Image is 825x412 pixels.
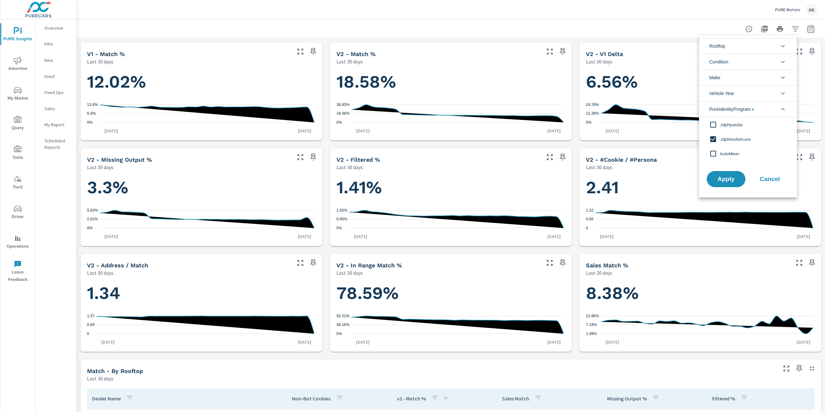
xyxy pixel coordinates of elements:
[699,146,796,161] div: AutoMiner
[699,35,797,163] ul: filter options
[709,54,728,70] span: Condition
[757,176,783,182] span: Cancel
[699,132,796,146] div: JdpHondaAcura
[720,121,791,129] span: JdpHyundai
[751,171,789,187] button: Cancel
[720,135,791,143] span: JdpHondaAcura
[709,38,725,54] span: Rooftop
[709,86,734,101] span: Vehicle Year
[720,150,791,158] span: AutoMiner
[709,70,720,85] span: Make
[707,171,745,187] button: Apply
[709,101,754,117] span: PureIdentityProgram
[699,117,796,132] div: JdpHyundai
[713,176,739,182] span: Apply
